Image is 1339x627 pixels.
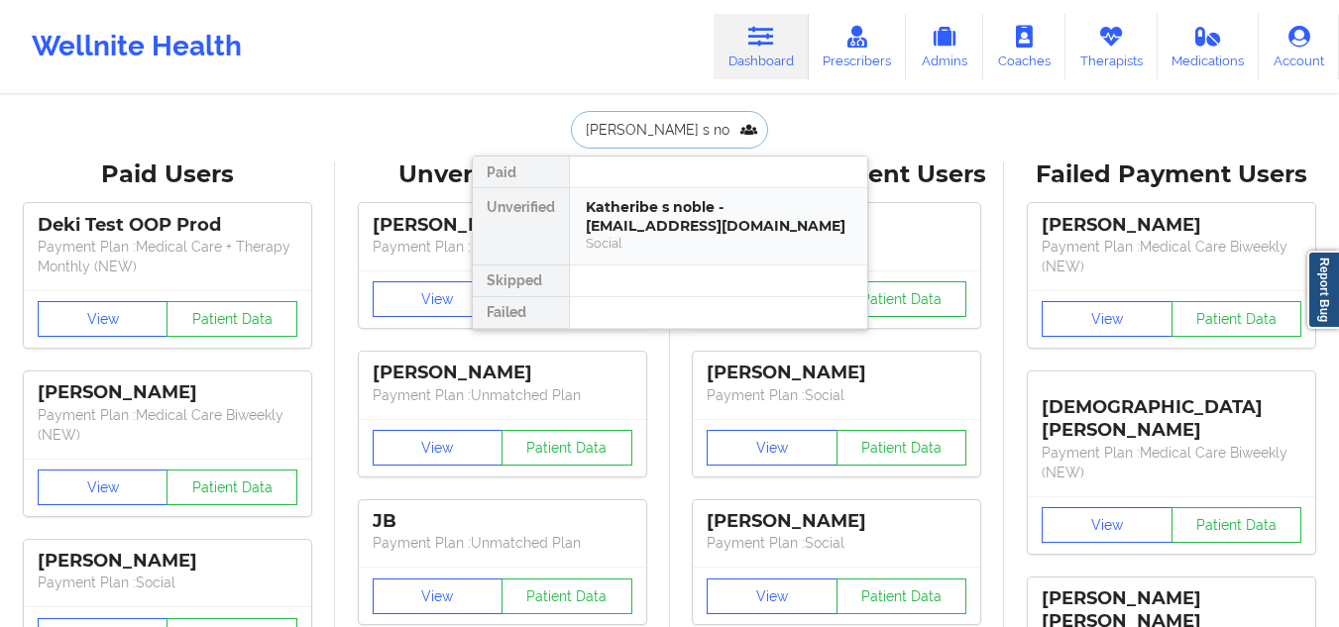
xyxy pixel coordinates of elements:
[837,430,967,466] button: Patient Data
[473,188,569,265] div: Unverified
[586,198,851,235] div: Katheribe s noble - [EMAIL_ADDRESS][DOMAIN_NAME]
[1042,443,1301,482] p: Payment Plan : Medical Care Biweekly (NEW)
[707,430,837,466] button: View
[373,430,503,466] button: View
[473,157,569,188] div: Paid
[707,362,966,384] div: [PERSON_NAME]
[167,301,297,337] button: Patient Data
[1042,381,1301,442] div: [DEMOGRAPHIC_DATA][PERSON_NAME]
[1042,301,1172,337] button: View
[1065,14,1158,79] a: Therapists
[502,430,632,466] button: Patient Data
[349,159,656,190] div: Unverified Users
[373,533,632,553] p: Payment Plan : Unmatched Plan
[473,265,569,297] div: Skipped
[167,470,297,505] button: Patient Data
[38,550,297,573] div: [PERSON_NAME]
[1018,159,1325,190] div: Failed Payment Users
[707,510,966,533] div: [PERSON_NAME]
[837,578,967,614] button: Patient Data
[1172,507,1302,543] button: Patient Data
[809,14,907,79] a: Prescribers
[38,405,297,445] p: Payment Plan : Medical Care Biweekly (NEW)
[373,385,632,405] p: Payment Plan : Unmatched Plan
[502,578,632,614] button: Patient Data
[1158,14,1260,79] a: Medications
[1259,14,1339,79] a: Account
[38,237,297,276] p: Payment Plan : Medical Care + Therapy Monthly (NEW)
[373,214,632,237] div: [PERSON_NAME]
[983,14,1065,79] a: Coaches
[1307,251,1339,329] a: Report Bug
[373,362,632,384] div: [PERSON_NAME]
[1042,214,1301,237] div: [PERSON_NAME]
[38,214,297,237] div: Deki Test OOP Prod
[38,573,297,592] p: Payment Plan : Social
[473,297,569,329] div: Failed
[906,14,983,79] a: Admins
[707,385,966,405] p: Payment Plan : Social
[373,510,632,533] div: JB
[714,14,809,79] a: Dashboard
[837,281,967,317] button: Patient Data
[373,237,632,257] p: Payment Plan : Unmatched Plan
[707,578,837,614] button: View
[373,578,503,614] button: View
[1042,507,1172,543] button: View
[586,235,851,252] div: Social
[38,470,168,505] button: View
[1172,301,1302,337] button: Patient Data
[707,533,966,553] p: Payment Plan : Social
[373,281,503,317] button: View
[14,159,321,190] div: Paid Users
[1042,237,1301,276] p: Payment Plan : Medical Care Biweekly (NEW)
[38,381,297,404] div: [PERSON_NAME]
[38,301,168,337] button: View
